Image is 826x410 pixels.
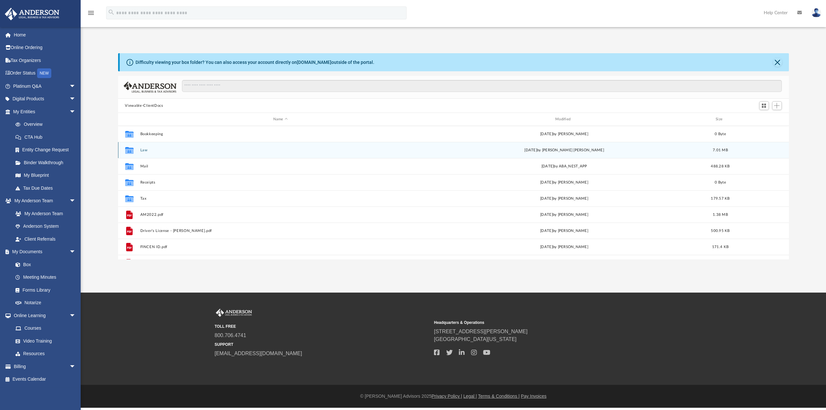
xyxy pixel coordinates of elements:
a: Terms & Conditions | [478,394,520,399]
div: Name [140,116,421,122]
div: [DATE] by [PERSON_NAME] [424,196,704,202]
a: Digital Productsarrow_drop_down [5,93,86,105]
span: arrow_drop_down [69,245,82,259]
div: [DATE] by [PERSON_NAME] [424,131,704,137]
img: Anderson Advisors Platinum Portal [215,309,253,317]
button: Add [772,101,782,110]
span: arrow_drop_down [69,360,82,373]
small: TOLL FREE [215,324,429,329]
button: Close [773,58,782,67]
span: arrow_drop_down [69,195,82,208]
i: menu [87,9,95,17]
a: [DOMAIN_NAME] [297,60,331,65]
a: 800.706.4741 [215,333,246,338]
div: [DATE] by [PERSON_NAME] [424,212,704,218]
small: SUPPORT [215,342,429,347]
button: Tax [140,196,421,201]
button: Mail [140,164,421,168]
a: Pay Invoices [521,394,546,399]
a: Order StatusNEW [5,67,86,80]
span: arrow_drop_down [69,80,82,93]
span: arrow_drop_down [69,93,82,106]
span: 0 Byte [715,181,726,184]
span: 179.57 KB [711,197,730,200]
span: 171.4 KB [712,245,728,249]
small: Headquarters & Operations [434,320,649,325]
button: Bookkeeping [140,132,421,136]
a: My Anderson Teamarrow_drop_down [5,195,82,207]
button: Driver’s License - [PERSON_NAME].pdf [140,229,421,233]
a: menu [87,12,95,17]
a: Online Learningarrow_drop_down [5,309,82,322]
a: Binder Walkthrough [9,156,86,169]
a: Courses [9,322,82,335]
a: Tax Due Dates [9,182,86,195]
span: 488.28 KB [711,165,730,168]
div: © [PERSON_NAME] Advisors 2025 [81,393,826,400]
button: Law [140,148,421,152]
a: [EMAIL_ADDRESS][DOMAIN_NAME] [215,351,302,356]
div: [DATE] by [PERSON_NAME] [PERSON_NAME] [424,147,704,153]
a: My Entitiesarrow_drop_down [5,105,86,118]
div: Modified [424,116,705,122]
a: Legal | [463,394,477,399]
a: Meeting Minutes [9,271,82,284]
img: User Pic [811,8,821,17]
a: Anderson System [9,220,82,233]
span: 500.95 KB [711,229,730,233]
a: Overview [9,118,86,131]
div: Difficulty viewing your box folder? You can also access your account directly on outside of the p... [136,59,374,66]
button: Receipts [140,180,421,185]
a: CTA Hub [9,131,86,144]
i: search [108,9,115,16]
a: Forms Library [9,284,79,296]
div: Size [707,116,733,122]
a: Billingarrow_drop_down [5,360,86,373]
span: arrow_drop_down [69,105,82,118]
a: Privacy Policy | [432,394,462,399]
span: arrow_drop_down [69,309,82,322]
a: Video Training [9,335,79,347]
a: My Blueprint [9,169,82,182]
div: [DATE] by [PERSON_NAME] [424,244,704,250]
a: Box [9,258,79,271]
a: Events Calendar [5,373,86,386]
a: My Anderson Team [9,207,79,220]
div: NEW [37,68,51,78]
button: FINCEN ID.pdf [140,245,421,249]
span: 0 Byte [715,132,726,136]
button: AM2022.pdf [140,213,421,217]
span: 1.38 MB [713,213,728,216]
a: [STREET_ADDRESS][PERSON_NAME] [434,329,528,334]
div: [DATE] by [PERSON_NAME] [424,180,704,185]
div: id [121,116,137,122]
a: Client Referrals [9,233,82,245]
div: id [736,116,781,122]
button: Switch to Grid View [759,101,769,110]
a: Online Ordering [5,41,86,54]
input: Search files and folders [182,80,781,92]
a: Platinum Q&Aarrow_drop_down [5,80,86,93]
a: Resources [9,347,82,360]
a: Entity Change Request [9,144,86,156]
a: Tax Organizers [5,54,86,67]
img: Anderson Advisors Platinum Portal [3,8,61,20]
div: grid [118,126,789,259]
div: [DATE] by ABA_NEST_APP [424,164,704,169]
a: Notarize [9,296,82,309]
button: Viewable-ClientDocs [125,103,163,109]
span: 7.01 MB [713,148,728,152]
div: [DATE] by [PERSON_NAME] [424,228,704,234]
a: Home [5,28,86,41]
a: [GEOGRAPHIC_DATA][US_STATE] [434,336,517,342]
a: My Documentsarrow_drop_down [5,245,82,258]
